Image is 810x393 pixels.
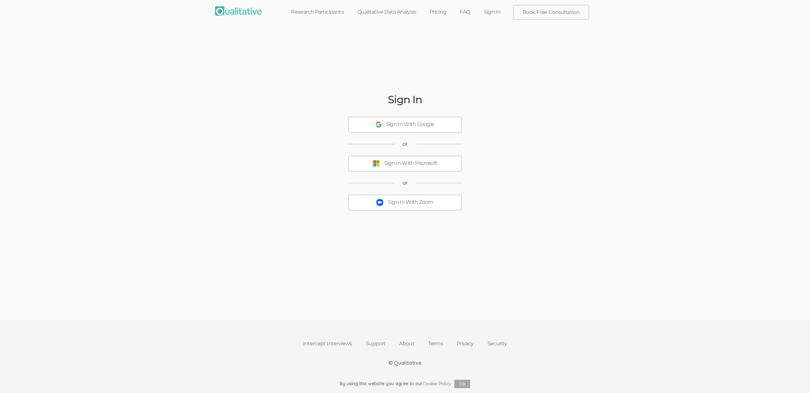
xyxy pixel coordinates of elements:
[481,337,514,351] a: Security
[348,156,462,171] button: Sign In With Microsoft
[340,380,471,388] div: By using this website you agree to our
[376,199,383,206] img: Sign In With Zoom
[477,5,508,19] a: Sign In
[376,122,382,128] img: Sign In With Google
[373,160,380,167] img: Sign In With Microsoft
[359,337,393,351] a: Support
[388,199,433,206] div: Sign In With Zoom
[386,121,435,128] div: Sign In With Google
[348,117,462,132] button: Sign In With Google
[421,337,450,351] a: Terms
[384,160,437,167] div: Sign In With Microsoft
[296,337,359,351] a: Intercept Interviews
[215,6,262,16] img: Qualitative
[423,381,451,387] a: Cookie Policy
[388,359,422,367] div: © Qualitative
[388,94,422,105] h2: Sign In
[284,5,350,19] a: Research Participants
[392,337,421,351] a: About
[348,195,462,210] button: Sign In With Zoom
[454,380,470,388] button: Ok
[513,5,589,19] a: Book Free Consultation
[350,5,423,19] a: Qualitative Data Analysis
[423,5,453,19] a: Pricing
[402,179,408,187] span: or
[450,337,481,351] a: Privacy
[402,140,408,148] span: or
[453,5,477,19] a: FAQ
